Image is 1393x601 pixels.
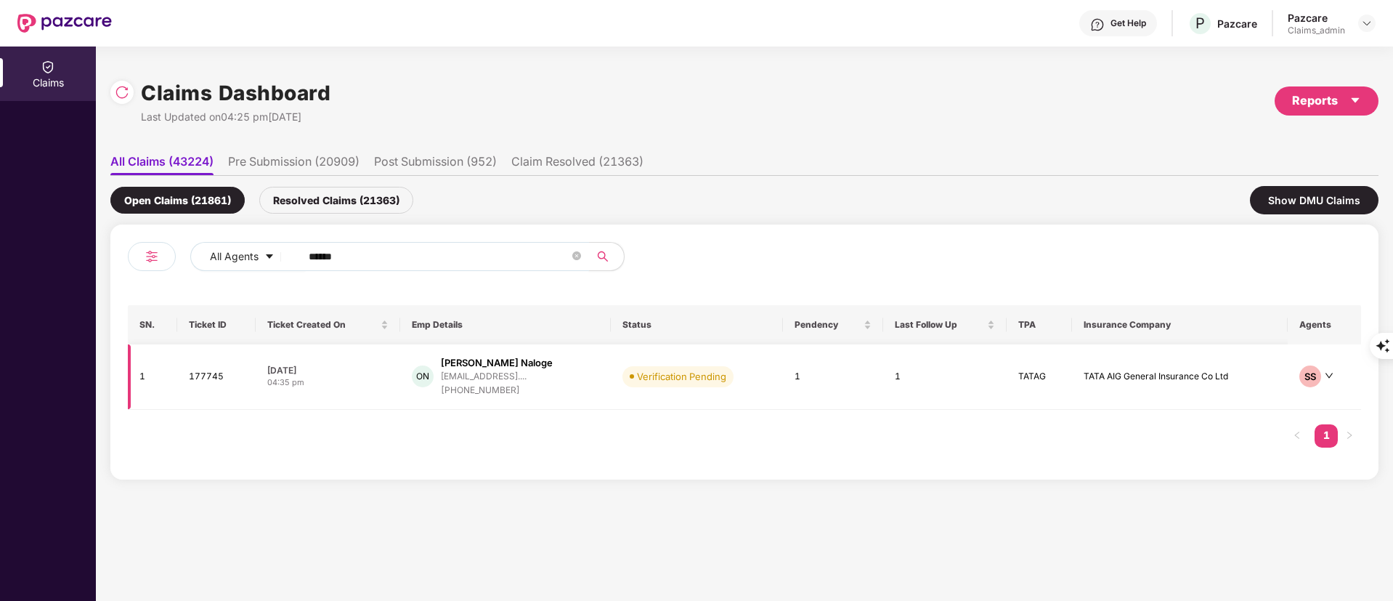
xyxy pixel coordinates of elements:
h1: Claims Dashboard [141,77,330,109]
span: close-circle [572,250,581,264]
span: P [1195,15,1205,32]
div: Pazcare [1288,11,1345,25]
li: 1 [1315,424,1338,448]
div: [PERSON_NAME] Naloge [441,356,553,370]
div: Pazcare [1217,17,1257,31]
div: Verification Pending [637,369,726,384]
div: Open Claims (21861) [110,187,245,214]
li: Next Page [1338,424,1361,448]
th: Ticket ID [177,305,256,344]
div: [DATE] [267,364,389,376]
div: Reports [1292,92,1361,110]
span: close-circle [572,251,581,260]
button: search [588,242,625,271]
button: right [1338,424,1361,448]
div: Resolved Claims (21363) [259,187,413,214]
li: Claim Resolved (21363) [511,154,643,175]
button: left [1286,424,1309,448]
span: caret-down [264,251,275,263]
th: TPA [1007,305,1072,344]
img: svg+xml;base64,PHN2ZyB4bWxucz0iaHR0cDovL3d3dy53My5vcmcvMjAwMC9zdmciIHdpZHRoPSIyNCIgaGVpZ2h0PSIyNC... [143,248,161,265]
span: All Agents [210,249,259,265]
span: down [1325,371,1333,380]
span: left [1293,431,1301,440]
span: caret-down [1349,94,1361,106]
li: All Claims (43224) [110,154,214,175]
div: [PHONE_NUMBER] [441,384,553,398]
td: 1 [883,344,1007,410]
li: Post Submission (952) [374,154,497,175]
td: 177745 [177,344,256,410]
div: Show DMU Claims [1250,186,1378,214]
img: svg+xml;base64,PHN2ZyBpZD0iRHJvcGRvd24tMzJ4MzIiIHhtbG5zPSJodHRwOi8vd3d3LnczLm9yZy8yMDAwL3N2ZyIgd2... [1361,17,1373,29]
td: 1 [783,344,882,410]
div: 04:35 pm [267,376,389,389]
td: TATA AIG General Insurance Co Ltd [1072,344,1287,410]
img: New Pazcare Logo [17,14,112,33]
th: Pendency [783,305,882,344]
th: Insurance Company [1072,305,1287,344]
span: search [588,251,617,262]
button: All Agentscaret-down [190,242,306,271]
th: Agents [1288,305,1361,344]
th: Emp Details [400,305,611,344]
div: Get Help [1110,17,1146,29]
th: SN. [128,305,177,344]
th: Ticket Created On [256,305,400,344]
th: Last Follow Up [883,305,1007,344]
a: 1 [1315,424,1338,446]
td: 1 [128,344,177,410]
li: Pre Submission (20909) [228,154,360,175]
span: Last Follow Up [895,319,985,331]
span: Pendency [795,319,860,331]
div: SS [1299,366,1321,387]
li: Previous Page [1286,424,1309,448]
td: TATAG [1007,344,1072,410]
th: Status [611,305,783,344]
div: Last Updated on 04:25 pm[DATE] [141,109,330,125]
span: Ticket Created On [267,319,378,331]
span: right [1345,431,1354,440]
img: svg+xml;base64,PHN2ZyBpZD0iQ2xhaW0iIHhtbG5zPSJodHRwOi8vd3d3LnczLm9yZy8yMDAwL3N2ZyIgd2lkdGg9IjIwIi... [41,60,55,74]
div: Claims_admin [1288,25,1345,36]
img: svg+xml;base64,PHN2ZyBpZD0iSGVscC0zMngzMiIgeG1sbnM9Imh0dHA6Ly93d3cudzMub3JnLzIwMDAvc3ZnIiB3aWR0aD... [1090,17,1105,32]
img: svg+xml;base64,PHN2ZyBpZD0iUmVsb2FkLTMyeDMyIiB4bWxucz0iaHR0cDovL3d3dy53My5vcmcvMjAwMC9zdmciIHdpZH... [115,85,129,100]
div: [EMAIL_ADDRESS].... [441,371,527,381]
div: ON [412,366,434,387]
